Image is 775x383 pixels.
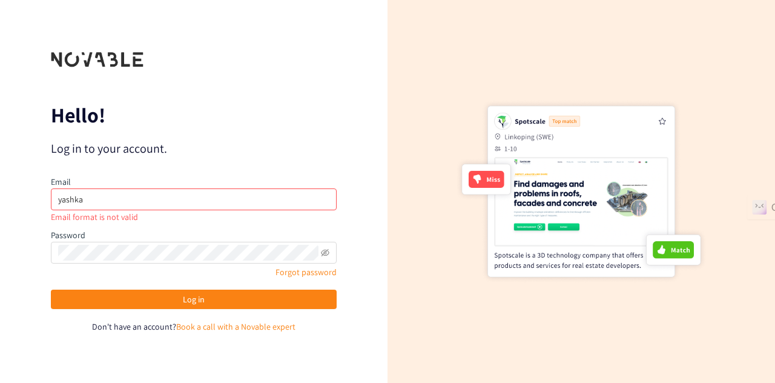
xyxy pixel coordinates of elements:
div: Email format is not valid [51,210,337,224]
a: Book a call with a Novable expert [176,321,295,332]
label: Email [51,176,71,187]
button: Log in [51,290,337,309]
label: Password [51,230,85,241]
span: Don't have an account? [92,321,176,332]
a: Forgot password [275,267,337,278]
span: Log in [183,293,205,306]
p: Hello! [51,105,337,125]
span: eye-invisible [321,248,329,257]
p: Log in to your account. [51,140,337,157]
